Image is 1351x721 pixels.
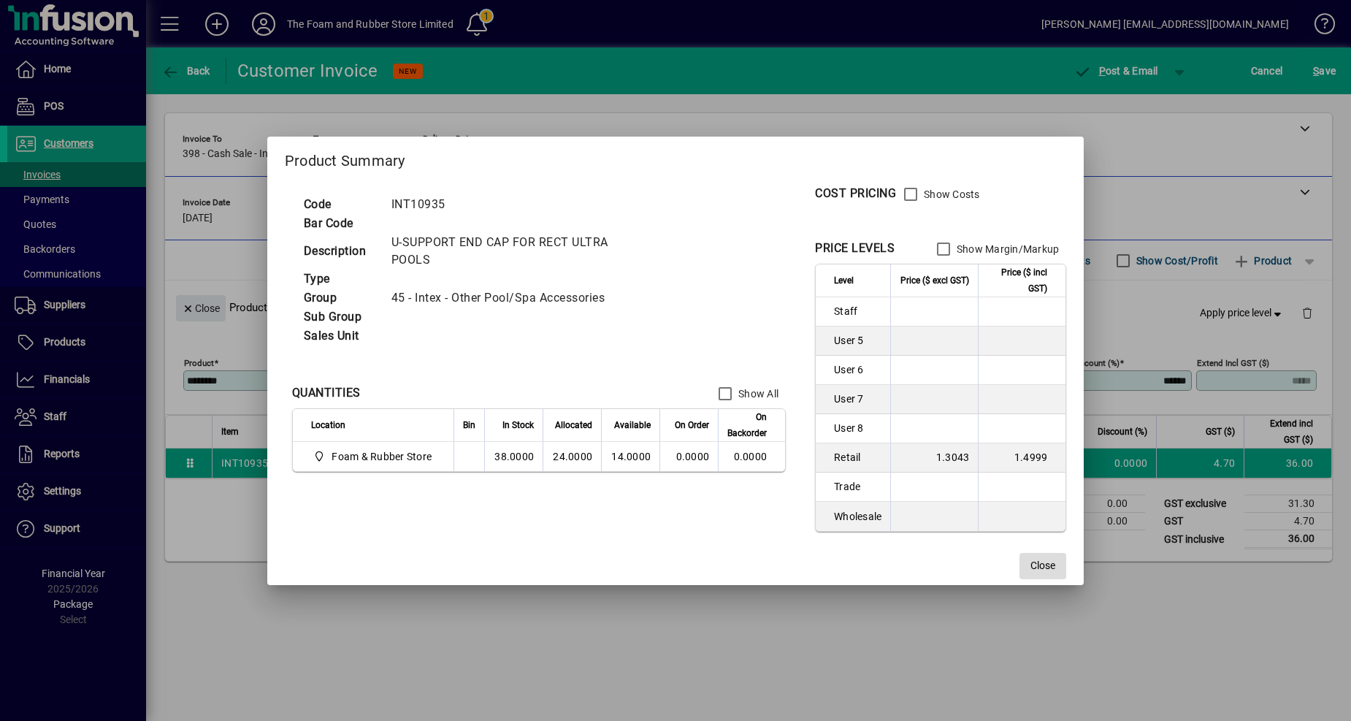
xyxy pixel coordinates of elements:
[921,187,980,202] label: Show Costs
[311,448,437,465] span: Foam & Rubber Store
[601,442,659,471] td: 14.0000
[311,417,345,433] span: Location
[484,442,543,471] td: 38.0000
[267,137,1084,179] h2: Product Summary
[834,479,881,494] span: Trade
[555,417,592,433] span: Allocated
[614,417,651,433] span: Available
[296,195,384,214] td: Code
[834,333,881,348] span: User 5
[834,450,881,465] span: Retail
[296,289,384,308] td: Group
[834,392,881,406] span: User 7
[735,386,778,401] label: Show All
[834,304,881,318] span: Staff
[296,327,384,346] td: Sales Unit
[296,308,384,327] td: Sub Group
[890,443,978,473] td: 1.3043
[987,264,1047,297] span: Price ($ incl GST)
[676,451,710,462] span: 0.0000
[834,272,854,289] span: Level
[900,272,969,289] span: Price ($ excl GST)
[1019,553,1066,579] button: Close
[502,417,534,433] span: In Stock
[815,240,895,257] div: PRICE LEVELS
[718,442,785,471] td: 0.0000
[834,421,881,435] span: User 8
[384,195,650,214] td: INT10935
[1030,558,1055,573] span: Close
[292,384,361,402] div: QUANTITIES
[834,362,881,377] span: User 6
[296,214,384,233] td: Bar Code
[815,185,896,202] div: COST PRICING
[727,409,767,441] span: On Backorder
[954,242,1060,256] label: Show Margin/Markup
[834,509,881,524] span: Wholesale
[332,449,432,464] span: Foam & Rubber Store
[296,270,384,289] td: Type
[675,417,709,433] span: On Order
[463,417,475,433] span: Bin
[296,233,384,270] td: Description
[543,442,601,471] td: 24.0000
[384,289,650,308] td: 45 - Intex - Other Pool/Spa Accessories
[384,233,650,270] td: U-SUPPORT END CAP FOR RECT ULTRA POOLS
[978,443,1065,473] td: 1.4999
